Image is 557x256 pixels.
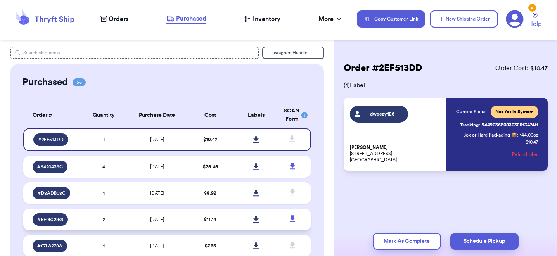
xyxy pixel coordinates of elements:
[204,191,216,195] span: $ 8.92
[103,217,105,222] span: 2
[344,81,548,90] span: ( 1 ) Label
[233,102,279,128] th: Labels
[344,62,422,74] h2: Order # 2EF513DD
[271,50,308,55] span: Instagram Handle
[517,132,518,138] span: :
[244,14,280,24] a: Inventory
[102,164,105,169] span: 4
[318,14,343,24] div: More
[38,137,64,143] span: # 2EF513DD
[528,4,536,12] div: 4
[430,10,498,28] button: New Shipping Order
[262,47,324,59] button: Instagram Handle
[37,190,66,196] span: # D8ADB08C
[526,139,538,145] p: $ 10.47
[284,107,302,123] div: SCAN Form
[37,243,62,249] span: # 07FA278A
[187,102,234,128] th: Cost
[150,244,164,248] span: [DATE]
[10,47,259,59] input: Search shipments...
[150,137,164,142] span: [DATE]
[463,133,517,137] span: Box or Hard Packaging 📦
[37,164,63,170] span: # 9420439C
[22,76,68,88] h2: Purchased
[495,64,548,73] span: Order Cost: $ 10.47
[203,137,217,142] span: $ 10.47
[460,119,538,131] a: Tracking:9449036208303281347411
[528,13,541,29] a: Help
[103,244,105,248] span: 1
[23,102,81,128] th: Order #
[103,137,105,142] span: 1
[37,216,63,223] span: # BE0BC9B8
[357,10,425,28] button: Copy Customer Link
[100,14,128,24] a: Orders
[495,109,534,115] span: Not Yet in System
[81,102,127,128] th: Quantity
[103,191,105,195] span: 1
[450,233,519,250] button: Schedule Pickup
[176,14,206,23] span: Purchased
[127,102,187,128] th: Purchase Date
[456,109,488,115] span: Current Status:
[253,14,280,24] span: Inventory
[373,233,441,250] button: Mark As Complete
[73,78,86,86] span: 36
[512,146,538,163] button: Refund label
[109,14,128,24] span: Orders
[150,164,164,169] span: [DATE]
[150,191,164,195] span: [DATE]
[203,164,218,169] span: $ 25.45
[150,217,164,222] span: [DATE]
[350,144,441,163] p: [STREET_ADDRESS] [GEOGRAPHIC_DATA]
[460,122,480,128] span: Tracking:
[350,145,388,150] span: [PERSON_NAME]
[364,111,401,117] span: dweezy126
[520,132,538,138] span: 144.00 oz
[204,217,216,222] span: $ 11.14
[506,10,524,28] a: 4
[166,14,206,24] a: Purchased
[528,19,541,29] span: Help
[205,244,216,248] span: $ 7.66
